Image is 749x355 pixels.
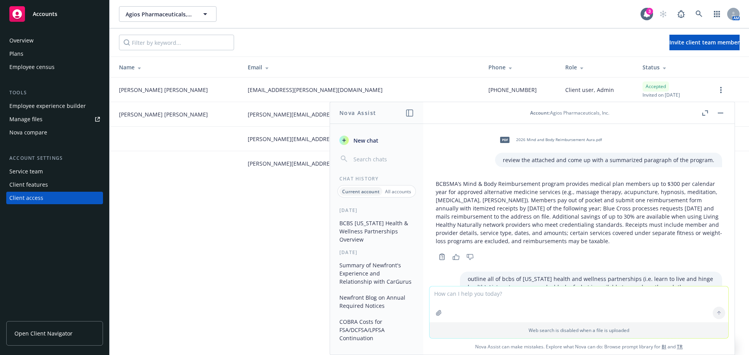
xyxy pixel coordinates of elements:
[339,109,376,117] h1: Nova Assist
[336,259,417,288] button: Summary of Newfront's Experience and Relationship with CarGurus
[385,188,411,195] p: All accounts
[434,327,724,334] p: Web search is disabled when a file is uploaded
[643,92,680,98] span: Invited on [DATE]
[6,89,103,97] div: Tools
[643,63,704,71] div: Status
[565,86,614,94] span: Client user, Admin
[500,137,509,143] span: pdf
[342,188,380,195] p: Current account
[6,100,103,112] a: Employee experience builder
[6,61,103,73] a: Employee census
[6,113,103,125] a: Manage files
[646,83,666,90] span: Accepted
[6,154,103,162] div: Account settings
[6,178,103,191] a: Client features
[426,339,731,355] span: Nova Assist can make mistakes. Explore what Nova can do: Browse prompt library for and
[716,85,726,95] a: more
[503,156,714,164] p: review the attached and come up with a summarized paragraph of the program.
[119,110,208,118] span: [PERSON_NAME] [PERSON_NAME]
[9,113,43,125] div: Manage files
[6,165,103,178] a: Service team
[248,159,426,168] span: [PERSON_NAME][EMAIL_ADDRESS][PERSON_NAME][DOMAIN_NAME]
[530,110,549,116] span: Account
[691,6,707,22] a: Search
[336,291,417,312] button: Newfront Blog on Annual Required Notices
[14,329,73,337] span: Open Client Navigator
[9,165,43,178] div: Service team
[119,35,234,50] input: Filter by keyword...
[33,11,57,17] span: Accounts
[9,34,34,47] div: Overview
[352,136,378,145] span: New chat
[669,39,740,46] span: Invite client team member
[6,192,103,204] a: Client access
[565,63,630,71] div: Role
[9,61,55,73] div: Employee census
[530,110,609,116] div: : Agios Pharmaceuticals, Inc.
[464,251,476,262] button: Thumbs down
[248,63,476,71] div: Email
[488,86,537,94] span: [PHONE_NUMBER]
[516,137,602,142] span: 2026 Mind and Body Reimbursement Aura.pdf
[495,130,603,150] div: pdf2026 Mind and Body Reimbursement Aura.pdf
[6,126,103,139] a: Nova compare
[646,8,653,15] div: 3
[330,207,423,214] div: [DATE]
[9,192,43,204] div: Client access
[336,217,417,246] button: BCBS [US_STATE] Health & Wellness Partnerships Overview
[673,6,689,22] a: Report a Bug
[6,48,103,60] a: Plans
[248,110,426,118] span: [PERSON_NAME][EMAIL_ADDRESS][PERSON_NAME][DOMAIN_NAME]
[488,63,553,71] div: Phone
[9,178,48,191] div: Client features
[119,6,217,22] button: Agios Pharmaceuticals, Inc.
[669,35,740,50] button: Invite client team member
[119,63,235,71] div: Name
[655,6,671,22] a: Start snowing
[248,86,383,94] span: [EMAIL_ADDRESS][PERSON_NAME][DOMAIN_NAME]
[9,126,47,139] div: Nova compare
[677,343,683,350] a: TR
[352,154,414,164] input: Search chats
[126,10,193,18] span: Agios Pharmaceuticals, Inc.
[709,6,725,22] a: Switch app
[436,180,722,245] p: BCBSMA’s Mind & Body Reimbursement program provides medical plan members up to $300 per calendar ...
[438,253,445,260] svg: Copy to clipboard
[119,86,208,94] span: [PERSON_NAME] [PERSON_NAME]
[336,133,417,147] button: New chat
[6,34,103,47] a: Overview
[330,175,423,182] div: Chat History
[9,100,86,112] div: Employee experience builder
[468,275,714,299] p: outline all of bcbs of [US_STATE] health and wellness partnerships (i.e. learn to live and hinge ...
[6,3,103,25] a: Accounts
[248,135,426,143] span: [PERSON_NAME][EMAIL_ADDRESS][PERSON_NAME][DOMAIN_NAME]
[336,315,417,344] button: COBRA Costs for FSA/DCFSA/LPFSA Continuation
[9,48,23,60] div: Plans
[330,249,423,256] div: [DATE]
[662,343,666,350] a: BI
